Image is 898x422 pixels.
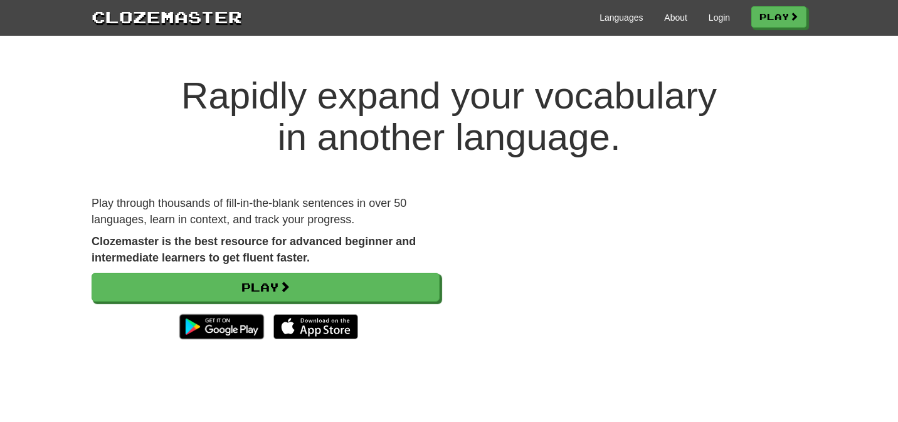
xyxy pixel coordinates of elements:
[709,11,730,24] a: Login
[92,235,416,264] strong: Clozemaster is the best resource for advanced beginner and intermediate learners to get fluent fa...
[173,308,270,346] img: Get it on Google Play
[600,11,643,24] a: Languages
[92,273,440,302] a: Play
[273,314,358,339] img: Download_on_the_App_Store_Badge_US-UK_135x40-25178aeef6eb6b83b96f5f2d004eda3bffbb37122de64afbaef7...
[664,11,687,24] a: About
[92,5,242,28] a: Clozemaster
[751,6,806,28] a: Play
[92,196,440,228] p: Play through thousands of fill-in-the-blank sentences in over 50 languages, learn in context, and...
